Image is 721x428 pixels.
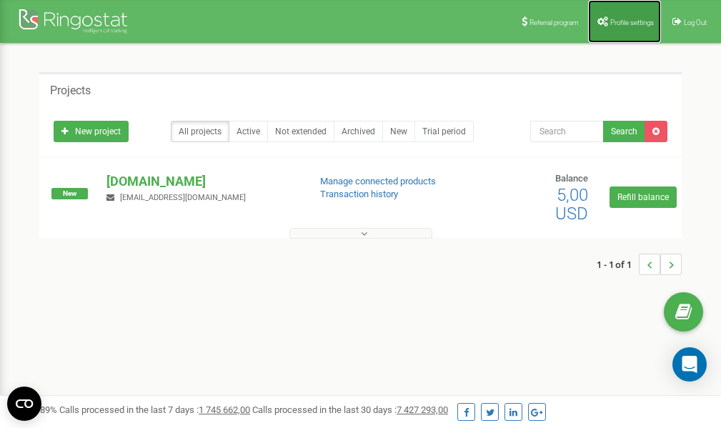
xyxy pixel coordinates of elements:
[267,121,334,142] a: Not extended
[334,121,383,142] a: Archived
[684,19,707,26] span: Log Out
[320,176,436,186] a: Manage connected products
[199,404,250,415] u: 1 745 662,00
[252,404,448,415] span: Calls processed in the last 30 days :
[320,189,398,199] a: Transaction history
[382,121,415,142] a: New
[50,84,91,97] h5: Projects
[610,19,654,26] span: Profile settings
[555,173,588,184] span: Balance
[171,121,229,142] a: All projects
[120,193,246,202] span: [EMAIL_ADDRESS][DOMAIN_NAME]
[603,121,645,142] button: Search
[7,387,41,421] button: Open CMP widget
[54,121,129,142] a: New project
[597,239,682,289] nav: ...
[106,172,297,191] p: [DOMAIN_NAME]
[555,185,588,224] span: 5,00 USD
[59,404,250,415] span: Calls processed in the last 7 days :
[414,121,474,142] a: Trial period
[51,188,88,199] span: New
[397,404,448,415] u: 7 427 293,00
[672,347,707,382] div: Open Intercom Messenger
[229,121,268,142] a: Active
[597,254,639,275] span: 1 - 1 of 1
[610,186,677,208] a: Refill balance
[530,121,604,142] input: Search
[529,19,579,26] span: Referral program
